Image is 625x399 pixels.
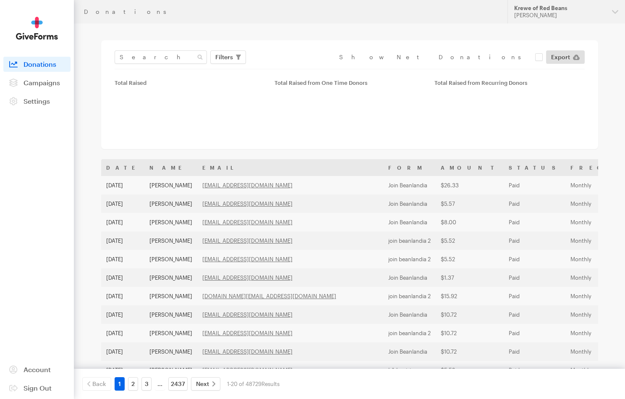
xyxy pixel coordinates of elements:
a: 2 [128,377,138,391]
td: $8.00 [436,213,504,231]
td: Join Beanlandia [383,176,436,194]
td: [DATE] [101,342,144,361]
td: [PERSON_NAME] [144,176,197,194]
th: Email [197,159,383,176]
a: [DOMAIN_NAME][EMAIL_ADDRESS][DOMAIN_NAME] [202,293,336,299]
td: join beanlandia 2 [383,324,436,342]
td: Paid [504,176,565,194]
td: $15.92 [436,287,504,305]
a: Export [546,50,585,64]
td: Paid [504,250,565,268]
td: [DATE] [101,305,144,324]
th: Status [504,159,565,176]
td: Paid [504,287,565,305]
td: [PERSON_NAME] [144,305,197,324]
td: [DATE] [101,361,144,379]
td: [DATE] [101,231,144,250]
img: GiveForms [16,17,58,40]
a: Donations [3,57,71,72]
input: Search Name & Email [115,50,207,64]
a: [EMAIL_ADDRESS][DOMAIN_NAME] [202,200,293,207]
td: Paid [504,361,565,379]
th: Name [144,159,197,176]
span: Results [262,381,280,387]
td: [PERSON_NAME] [144,361,197,379]
td: [PERSON_NAME] [144,194,197,213]
td: $26.33 [436,176,504,194]
td: join beanlandia 2 [383,250,436,268]
td: $5.57 [436,194,504,213]
a: [EMAIL_ADDRESS][DOMAIN_NAME] [202,219,293,226]
a: 3 [141,377,152,391]
td: [DATE] [101,287,144,305]
div: Krewe of Red Beans [514,5,605,12]
td: [PERSON_NAME] [144,287,197,305]
span: Sign Out [24,384,52,392]
a: 2437 [168,377,188,391]
td: Paid [504,324,565,342]
span: Campaigns [24,79,60,87]
span: Export [551,52,570,62]
td: [PERSON_NAME] [144,250,197,268]
td: Join Beanlandia [383,213,436,231]
a: Account [3,362,71,377]
a: [EMAIL_ADDRESS][DOMAIN_NAME] [202,256,293,262]
a: [EMAIL_ADDRESS][DOMAIN_NAME] [202,237,293,244]
td: $10.72 [436,324,504,342]
a: [EMAIL_ADDRESS][DOMAIN_NAME] [202,182,293,189]
td: $5.52 [436,250,504,268]
a: [EMAIL_ADDRESS][DOMAIN_NAME] [202,330,293,336]
td: [DATE] [101,176,144,194]
span: Donations [24,60,56,68]
td: join beanlandia 2 [383,287,436,305]
td: join beanlandia 2 [383,231,436,250]
td: [PERSON_NAME] [144,231,197,250]
td: [PERSON_NAME] [144,342,197,361]
td: Join Beanlandia [383,268,436,287]
td: Paid [504,194,565,213]
a: [EMAIL_ADDRESS][DOMAIN_NAME] [202,311,293,318]
a: [EMAIL_ADDRESS][DOMAIN_NAME] [202,274,293,281]
td: LA Louisiane [383,361,436,379]
span: Filters [215,52,233,62]
td: Paid [504,305,565,324]
a: Next [191,377,220,391]
span: Settings [24,97,50,105]
td: Paid [504,231,565,250]
div: [PERSON_NAME] [514,12,605,19]
td: [DATE] [101,324,144,342]
td: Paid [504,268,565,287]
td: $10.72 [436,305,504,324]
td: Join Beanlandia [383,305,436,324]
td: [PERSON_NAME] [144,213,197,231]
td: [PERSON_NAME] [144,268,197,287]
td: [DATE] [101,194,144,213]
a: Sign Out [3,381,71,396]
div: 1-20 of 48729 [227,377,280,391]
td: [DATE] [101,268,144,287]
td: Join Beanlandia [383,194,436,213]
td: [DATE] [101,250,144,268]
a: [EMAIL_ADDRESS][DOMAIN_NAME] [202,367,293,373]
a: Campaigns [3,75,71,90]
td: $5.52 [436,361,504,379]
td: $1.37 [436,268,504,287]
th: Date [101,159,144,176]
th: Form [383,159,436,176]
td: [PERSON_NAME] [144,324,197,342]
div: Total Raised from Recurring Donors [434,79,584,86]
span: Next [196,379,209,389]
a: [EMAIL_ADDRESS][DOMAIN_NAME] [202,348,293,355]
td: [DATE] [101,213,144,231]
td: Join Beanlandia [383,342,436,361]
a: Settings [3,94,71,109]
td: $10.72 [436,342,504,361]
td: Paid [504,342,565,361]
div: Total Raised from One Time Donors [275,79,424,86]
td: $5.52 [436,231,504,250]
div: Total Raised [115,79,264,86]
button: Filters [210,50,246,64]
span: Account [24,365,51,373]
td: Paid [504,213,565,231]
th: Amount [436,159,504,176]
